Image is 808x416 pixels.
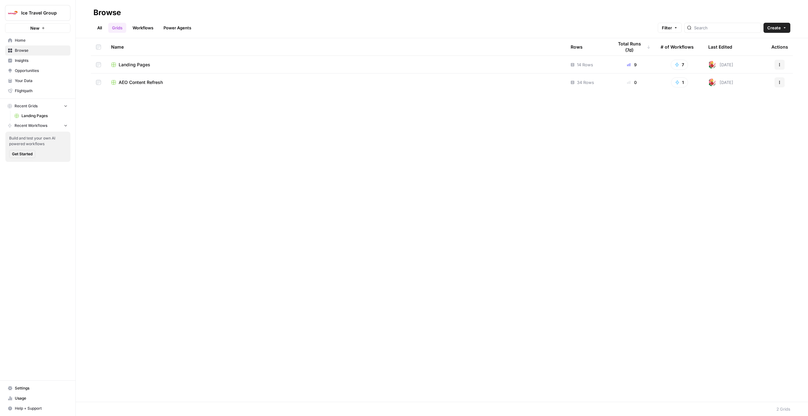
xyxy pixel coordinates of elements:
button: Recent Workflows [5,121,70,130]
span: Usage [15,395,68,401]
span: Filter [662,25,672,31]
button: 1 [671,77,688,87]
div: Total Runs (7d) [613,38,651,56]
img: Ice Travel Group Logo [7,7,19,19]
span: Recent Workflows [15,123,47,128]
div: Name [111,38,561,56]
a: Workflows [129,23,157,33]
a: Settings [5,383,70,393]
div: [DATE] [708,61,733,68]
button: Create [763,23,790,33]
button: Get Started [9,150,35,158]
a: Usage [5,393,70,403]
span: Opportunities [15,68,68,74]
span: Ice Travel Group [21,10,59,16]
span: Browse [15,48,68,53]
button: Workspace: Ice Travel Group [5,5,70,21]
button: Filter [658,23,682,33]
a: Grids [108,23,126,33]
div: 0 [613,79,651,86]
a: Home [5,35,70,45]
span: Get Started [12,151,33,157]
div: 9 [613,62,651,68]
span: New [30,25,39,31]
img: bumscs0cojt2iwgacae5uv0980n9 [708,79,716,86]
input: Search [694,25,758,31]
div: Actions [771,38,788,56]
span: 34 Rows [577,79,594,86]
div: [DATE] [708,79,733,86]
button: New [5,23,70,33]
span: 14 Rows [577,62,593,68]
span: Landing Pages [119,62,150,68]
span: Flightpath [15,88,68,94]
button: Help + Support [5,403,70,413]
button: Recent Grids [5,101,70,111]
a: Browse [5,45,70,56]
div: 2 Grids [776,406,790,412]
div: Browse [93,8,121,18]
span: Your Data [15,78,68,84]
a: AEO Content Refresh [111,79,561,86]
span: Home [15,38,68,43]
button: 7 [671,60,688,70]
a: Flightpath [5,86,70,96]
span: Recent Grids [15,103,38,109]
span: Landing Pages [21,113,68,119]
a: Your Data [5,76,70,86]
a: Insights [5,56,70,66]
span: AEO Content Refresh [119,79,163,86]
span: Build and test your own AI powered workflows [9,135,67,147]
span: Insights [15,58,68,63]
div: Last Edited [708,38,732,56]
a: Landing Pages [111,62,561,68]
a: Landing Pages [12,111,70,121]
span: Create [767,25,781,31]
a: All [93,23,106,33]
a: Opportunities [5,66,70,76]
a: Power Agents [160,23,195,33]
div: # of Workflows [661,38,694,56]
div: Rows [571,38,583,56]
span: Settings [15,385,68,391]
span: Help + Support [15,406,68,411]
img: bumscs0cojt2iwgacae5uv0980n9 [708,61,716,68]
